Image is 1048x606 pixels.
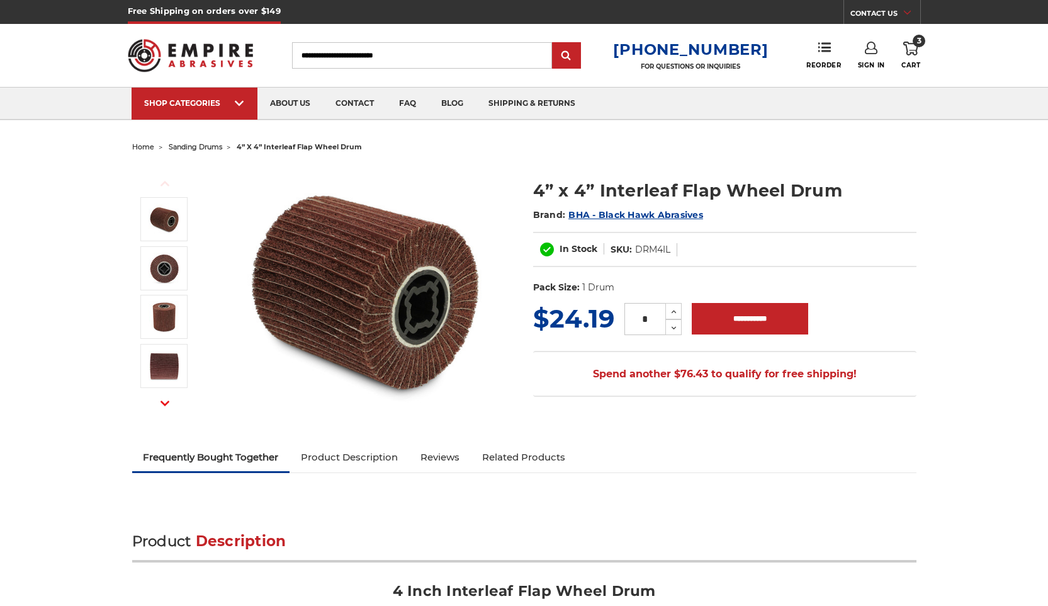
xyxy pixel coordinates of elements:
[850,6,920,24] a: CONTACT US
[257,88,323,120] a: about us
[858,61,885,69] span: Sign In
[149,350,180,382] img: 4” x 4” Interleaf Flap Wheel Drum
[196,532,286,550] span: Description
[132,142,154,151] a: home
[149,203,180,235] img: 4 inch interleaf flap wheel drum
[150,390,180,417] button: Next
[144,98,245,108] div: SHOP CATEGORIES
[150,170,180,197] button: Previous
[635,243,670,256] dd: DRM4IL
[169,142,222,151] a: sanding drums
[476,88,588,120] a: shipping & returns
[533,178,916,203] h1: 4” x 4” Interleaf Flap Wheel Drum
[613,62,768,71] p: FOR QUESTIONS OR INQUIRIES
[568,209,703,220] a: BHA - Black Hawk Abrasives
[901,61,920,69] span: Cart
[806,42,841,69] a: Reorder
[533,303,614,334] span: $24.19
[128,31,254,80] img: Empire Abrasives
[533,281,580,294] dt: Pack Size:
[149,253,180,284] img: 4 inch interleaf flap wheel quad key arbor
[240,165,492,417] img: 4 inch interleaf flap wheel drum
[323,88,386,120] a: contact
[901,42,920,69] a: 3 Cart
[593,368,857,380] span: Spend another $76.43 to qualify for free shipping!
[237,142,362,151] span: 4” x 4” interleaf flap wheel drum
[132,532,191,550] span: Product
[149,301,180,333] img: 4 inch flap wheel surface conditioning combo
[429,88,476,120] a: blog
[471,443,577,471] a: Related Products
[613,40,768,59] a: [PHONE_NUMBER]
[582,281,614,294] dd: 1 Drum
[533,209,566,220] span: Brand:
[913,35,925,47] span: 3
[386,88,429,120] a: faq
[409,443,471,471] a: Reviews
[611,243,632,256] dt: SKU:
[806,61,841,69] span: Reorder
[560,243,597,254] span: In Stock
[132,443,290,471] a: Frequently Bought Together
[290,443,409,471] a: Product Description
